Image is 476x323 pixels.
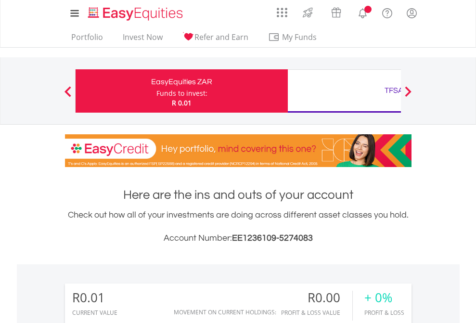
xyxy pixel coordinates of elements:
button: Previous [58,91,77,101]
div: EasyEquities ZAR [81,75,282,89]
div: Check out how all of your investments are doing across different asset classes you hold. [65,208,412,245]
div: Profit & Loss [364,310,404,316]
img: grid-menu-icon.svg [277,7,287,18]
div: R0.00 [281,291,352,305]
button: Next [399,91,418,101]
a: Vouchers [322,2,350,20]
img: EasyEquities_Logo.png [86,6,187,22]
a: FAQ's and Support [375,2,399,22]
img: thrive-v2.svg [300,5,316,20]
div: R0.01 [72,291,117,305]
img: EasyCredit Promotion Banner [65,134,412,167]
a: Portfolio [67,32,107,47]
a: Refer and Earn [179,32,252,47]
a: AppsGrid [270,2,294,18]
div: Movement on Current Holdings: [174,309,276,315]
span: EE1236109-5274083 [232,233,313,243]
span: R 0.01 [172,98,192,107]
span: My Funds [268,31,331,43]
a: Home page [84,2,187,22]
div: CURRENT VALUE [72,310,117,316]
div: Funds to invest: [156,89,207,98]
h3: Account Number: [65,232,412,245]
div: Profit & Loss Value [281,310,352,316]
a: Invest Now [119,32,167,47]
span: Refer and Earn [194,32,248,42]
a: Notifications [350,2,375,22]
div: + 0% [364,291,404,305]
a: My Profile [399,2,424,24]
h1: Here are the ins and outs of your account [65,186,412,204]
img: vouchers-v2.svg [328,5,344,20]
